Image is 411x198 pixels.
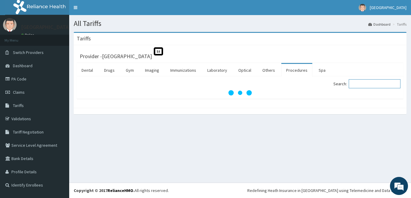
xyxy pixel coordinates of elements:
a: Procedures [281,64,312,77]
span: St [154,47,163,55]
img: User Image [3,18,17,32]
a: Drugs [99,64,119,77]
span: Tariffs [13,103,24,108]
a: Others [258,64,280,77]
p: [GEOGRAPHIC_DATA] [21,24,71,30]
input: Search: [349,79,400,88]
span: Switch Providers [13,50,44,55]
a: Online [21,33,36,37]
a: Imaging [140,64,164,77]
a: RelianceHMO [107,188,133,193]
span: [GEOGRAPHIC_DATA] [370,5,406,10]
svg: audio-loading [228,81,252,105]
label: Search: [333,79,400,88]
div: Redefining Heath Insurance in [GEOGRAPHIC_DATA] using Telemedicine and Data Science! [247,187,406,193]
a: Gym [121,64,139,77]
a: Dental [77,64,98,77]
span: Tariff Negotiation [13,129,44,135]
a: Spa [314,64,330,77]
footer: All rights reserved. [69,183,411,198]
a: Optical [233,64,256,77]
a: Dashboard [368,22,391,27]
a: Immunizations [165,64,201,77]
span: Dashboard [13,63,32,68]
h1: All Tariffs [74,20,406,27]
a: Laboratory [202,64,232,77]
img: User Image [359,4,366,11]
strong: Copyright © 2017 . [74,188,134,193]
h3: Tariffs [77,36,91,41]
li: Tariffs [391,22,406,27]
h3: Provider - [GEOGRAPHIC_DATA] [80,54,152,59]
span: Claims [13,90,25,95]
